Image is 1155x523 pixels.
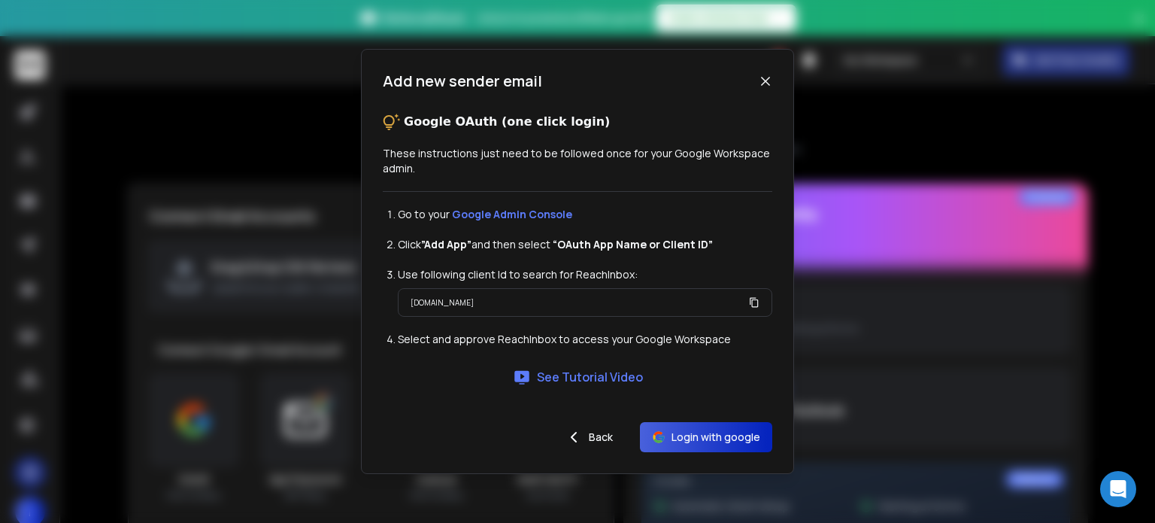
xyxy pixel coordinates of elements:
img: tips [383,113,401,131]
p: [DOMAIN_NAME] [411,295,474,310]
p: These instructions just need to be followed once for your Google Workspace admin. [383,146,772,176]
div: Open Intercom Messenger [1100,471,1136,507]
button: Login with google [640,422,772,452]
strong: ”Add App” [421,237,471,251]
a: See Tutorial Video [513,368,643,386]
p: Google OAuth (one click login) [404,113,610,131]
strong: “OAuth App Name or Client ID” [553,237,713,251]
li: Select and approve ReachInbox to access your Google Workspace [398,332,772,347]
h1: Add new sender email [383,71,542,92]
button: Back [553,422,625,452]
li: Go to your [398,207,772,222]
li: Use following client Id to search for ReachInbox: [398,267,772,282]
li: Click and then select [398,237,772,252]
a: Google Admin Console [452,207,572,221]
